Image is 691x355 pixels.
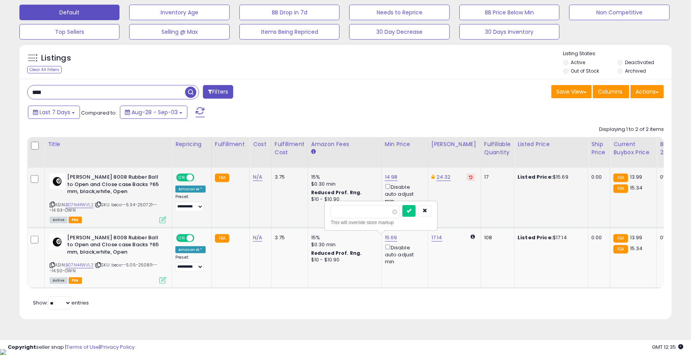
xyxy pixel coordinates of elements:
[613,245,628,254] small: FBA
[518,234,553,241] b: Listed Price:
[613,174,628,182] small: FBA
[311,196,376,203] div: $10 - $10.90
[40,108,70,116] span: Last 7 Days
[19,24,119,40] button: Top Sellers
[311,174,376,181] div: 15%
[518,173,553,181] b: Listed Price:
[41,53,71,64] h5: Listings
[253,234,262,242] a: N/A
[253,140,268,148] div: Cost
[571,59,585,66] label: Active
[591,140,607,157] div: Ship Price
[129,24,229,40] button: Selling @ Max
[100,343,135,351] a: Privacy Policy
[69,277,82,284] span: FBA
[132,108,178,116] span: Aug-28 - Sep-03
[625,59,654,66] label: Deactivated
[33,299,89,306] span: Show: entries
[311,140,378,148] div: Amazon Fees
[484,174,508,181] div: 17
[215,174,229,182] small: FBA
[193,235,206,241] span: OFF
[613,140,653,157] div: Current Buybox Price
[385,234,397,242] a: 15.69
[239,24,339,40] button: Items Being Repriced
[50,262,157,273] span: | SKU: beco--5.05-250811---14.50-OWN
[19,5,119,20] button: Default
[518,174,582,181] div: $15.69
[50,234,166,283] div: ASIN:
[311,189,362,196] b: Reduced Prof. Rng.
[175,186,206,193] div: Amazon AI *
[50,174,166,223] div: ASIN:
[8,344,135,351] div: seller snap | |
[275,234,302,241] div: 3.75
[66,343,99,351] a: Terms of Use
[660,234,686,241] div: 0%
[593,85,629,98] button: Columns
[120,106,187,119] button: Aug-28 - Sep-03
[175,255,206,272] div: Preset:
[431,234,442,242] a: 17.14
[652,343,683,351] span: 2025-09-11 12:35 GMT
[385,183,422,205] div: Disable auto adjust min
[177,174,187,181] span: ON
[571,68,599,74] label: Out of Stock
[215,234,229,243] small: FBA
[630,173,643,181] span: 13.99
[518,234,582,241] div: $17.14
[275,140,305,157] div: Fulfillment Cost
[69,217,82,223] span: FBA
[175,140,208,148] div: Repricing
[613,234,628,243] small: FBA
[459,5,559,20] button: BB Price Below Min
[28,106,80,119] button: Last 7 Days
[81,109,117,117] span: Compared to:
[193,174,206,181] span: OFF
[598,88,622,96] span: Columns
[660,174,686,181] div: 0%
[50,202,157,213] span: | SKU: beco--5.34-250721---14.93-OWN
[66,202,94,208] a: B07N44WVL2
[385,140,425,148] div: Min Price
[349,5,449,20] button: Needs to Reprice
[518,140,585,148] div: Listed Price
[67,234,161,258] b: [PERSON_NAME] 8008 Rubber Ball to Open and Close case Backs ?65 mm, black,white, Open
[275,174,302,181] div: 3.75
[129,5,229,20] button: Inventory Age
[484,140,511,157] div: Fulfillable Quantity
[175,246,206,253] div: Amazon AI *
[311,234,376,241] div: 15%
[175,194,206,212] div: Preset:
[331,219,431,226] div: This will override store markup
[431,140,478,148] div: [PERSON_NAME]
[239,5,339,20] button: BB Drop in 7d
[50,234,65,250] img: 31dgSRWYVNL._SL40_.jpg
[613,184,628,193] small: FBA
[177,235,187,241] span: ON
[311,250,362,256] b: Reduced Prof. Rng.
[385,243,422,265] div: Disable auto adjust min
[50,174,65,189] img: 31dgSRWYVNL._SL40_.jpg
[50,217,68,223] span: All listings currently available for purchase on Amazon
[436,173,451,181] a: 24.32
[630,85,664,98] button: Actions
[253,173,262,181] a: N/A
[311,181,376,188] div: $0.30 min
[215,140,246,148] div: Fulfillment
[50,277,68,284] span: All listings currently available for purchase on Amazon
[27,66,62,73] div: Clear All Filters
[311,257,376,263] div: $10 - $10.90
[48,140,169,148] div: Title
[311,148,316,155] small: Amazon Fees.
[625,68,646,74] label: Archived
[8,343,36,351] strong: Copyright
[459,24,559,40] button: 30 Days Inventory
[66,262,94,268] a: B07N44WVL2
[591,174,604,181] div: 0.00
[563,50,672,57] p: Listing States:
[599,126,664,133] div: Displaying 1 to 2 of 2 items
[67,174,161,197] b: [PERSON_NAME] 8008 Rubber Ball to Open and Close case Backs ?65 mm, black,white, Open
[203,85,233,99] button: Filters
[591,234,604,241] div: 0.00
